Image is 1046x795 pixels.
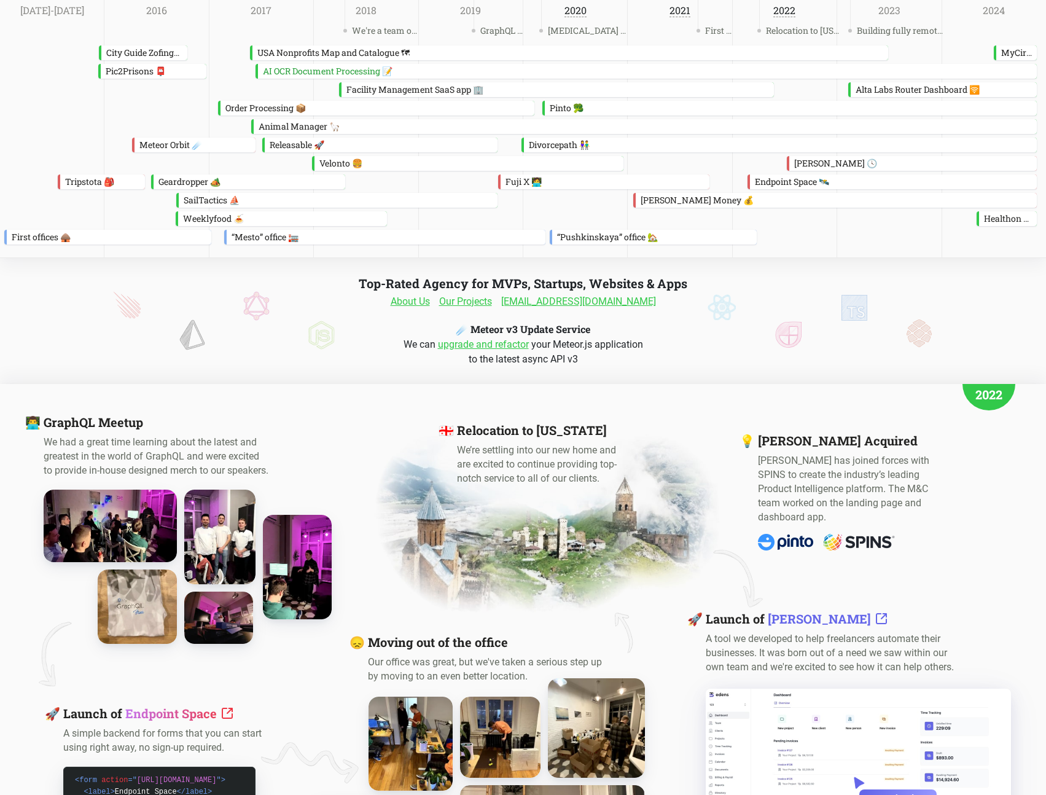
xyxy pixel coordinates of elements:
[44,435,288,477] p: We had a great time learning about the latest and greatest in the world of GraphQL and were excit...
[101,64,206,79] div: Pic2Prisons 📮
[996,45,1037,60] div: MyCircadian 🌞
[44,490,177,562] img: GraphQL meetup
[349,23,420,38] span: We're a team of 10
[703,530,775,621] img: arrow down
[878,5,900,17] a: 2023
[773,5,795,17] a: 2022
[750,174,1037,189] div: Endpoint Space 🛰️
[221,776,225,785] span: >
[98,570,177,644] img: GraphQL meetup
[439,294,492,309] a: Our Projects
[391,294,430,309] a: About Us
[368,634,677,650] h3: Moving out of the office
[457,443,626,485] p: We’re settling into our new home and are excited to continue providing top-notch service to all o...
[545,101,1037,116] div: Pinto 🥦
[907,319,932,347] img: Redwood
[256,64,1037,79] a: AI OCR Document Processing 📝
[60,174,145,189] div: Tripstota 🎒
[133,776,137,785] span: "
[775,321,802,348] img: Jamstack
[113,291,141,319] img: Meteor JS
[478,23,525,38] span: GraphQL conf
[706,611,965,627] h3: Launch of
[252,45,888,60] div: USA Nonprofits Map and Catalogue 🗺
[789,156,1037,171] div: [PERSON_NAME] 🕓
[45,705,60,721] span: 🚀
[669,5,690,17] a: 2021
[524,138,1037,152] div: Divorcepath 👫
[178,211,387,226] div: Weeklyfood 🍝
[179,319,205,350] img: Prisma
[258,64,1037,79] div: AI OCR Document Processing 📝
[851,82,1037,97] div: Alta Labs Router Dashboard 🛜
[216,776,221,785] span: "
[501,174,709,189] div: Fuji X 🧑‍💻
[227,230,545,245] div: “Mesto” office 🏣
[552,230,757,245] div: “Pushkinskaya” office 🏡
[243,291,270,321] img: Graph QL
[708,294,736,320] img: React JS
[758,453,937,524] p: [PERSON_NAME] has joined forces with SPINS to create the industry’s leading Product Intelligence ...
[263,515,332,619] img: GraphQL meetup
[763,23,842,38] span: Relocation to [US_STATE]
[979,211,1037,226] div: Healthon 🏥
[841,294,867,321] img: TypeScript
[687,611,703,627] span: 🚀
[368,655,613,683] p: Our office was great, but we've taken a serious step up by moving to an even better location.
[438,339,529,350] a: upgrade and refactor
[308,321,335,350] img: JavaScript
[356,5,377,17] a: 2018
[636,193,1037,208] div: [PERSON_NAME] Money 💰
[101,45,187,60] div: City Guide Zofingen 🏬
[439,422,454,438] span: 🇬🇪
[63,726,268,754] p: A simple backend for forms that you can start using right away, no sign-up required.
[359,275,687,291] h1: Top-Rated Agency for MVPs, Startups, Websites & Apps
[460,5,481,17] a: 2019
[703,23,736,38] span: First designer
[146,5,167,17] a: 2016
[564,5,587,17] a: 2020
[854,23,947,38] span: Building fully remote team
[460,697,541,778] img: Out office
[548,678,645,778] img: Packing bags
[137,776,217,785] a: [URL][DOMAIN_NAME]
[44,414,329,430] h3: GraphQL Meetup
[342,82,775,97] div: Facility Management SaaS app 🏢
[101,776,128,785] span: action
[983,5,1005,17] a: 2024
[456,321,590,337] h4: ☄️ Meteor v3 Update Service
[25,414,41,430] span: 👨‍💻
[63,705,268,721] h3: Launch of
[348,337,698,367] div: We can your Meteor.js application to the latest async API v3
[75,776,79,785] span: <
[962,358,1015,410] div: 2022
[184,490,256,584] img: Meetup team
[706,632,965,674] p: A tool we developed to help freelancers automate their businesses. It was born out of a need we s...
[369,697,453,791] img: Out office
[135,138,255,152] div: Meteor Orbit ☄️
[20,5,84,17] a: [DATE]-[DATE]
[457,422,626,438] h3: Relocation to [US_STATE]
[254,119,1037,134] div: Animal Manager 🦙
[591,600,656,666] img: arrow top
[260,739,362,788] img: arrow right
[251,5,271,17] a: 2017
[184,592,253,644] img: GraphQL meetup
[545,23,631,38] span: [MEDICAL_DATA] was detected
[758,433,937,448] h3: [PERSON_NAME] Acquired
[501,294,656,309] a: [EMAIL_ADDRESS][DOMAIN_NAME]
[125,705,217,721] span: Endpoint Space
[265,138,497,152] div: Releasable 🚀
[75,776,97,785] span: form
[221,101,534,116] div: Order Processing 📦
[125,705,235,721] a: Endpoint Space
[349,634,365,650] span: 😞
[314,156,623,171] div: Velonto 🍔
[154,174,345,189] div: Geardropper 🏕️
[179,193,498,208] div: SailTactics ⛵️
[768,611,889,627] a: [PERSON_NAME]
[7,230,211,245] div: First offices 🛖
[28,614,80,691] img: arrow down
[758,534,896,550] img: Pinto Acquired
[740,433,755,448] span: 💡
